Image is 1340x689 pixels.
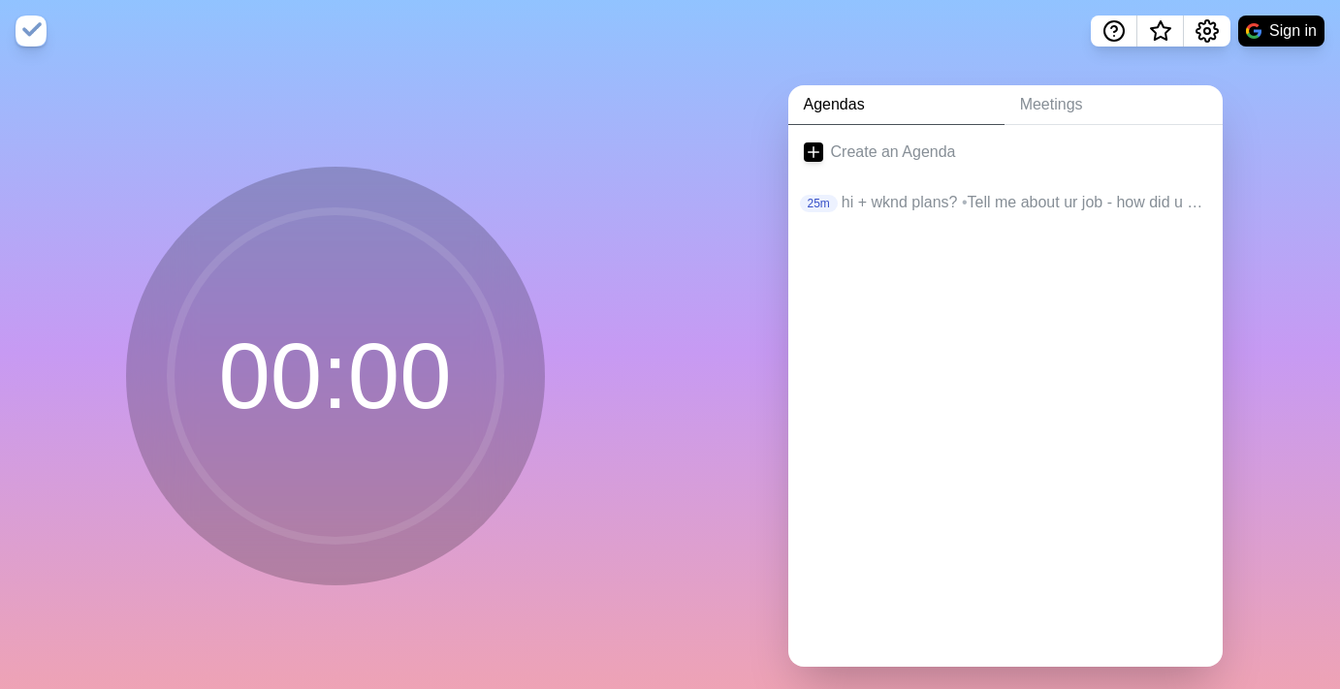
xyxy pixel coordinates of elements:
[788,85,1005,125] a: Agendas
[1246,23,1261,39] img: google logo
[1137,16,1184,47] button: What’s new
[1091,16,1137,47] button: Help
[842,191,1207,214] p: hi + wknd plans? Tell me about ur job - how did u get into it? was it always your dream?
[1005,85,1223,125] a: Meetings
[788,125,1223,179] a: Create an Agenda
[1184,16,1230,47] button: Settings
[962,194,968,210] span: •
[800,195,838,212] p: 25m
[16,16,47,47] img: timeblocks logo
[1238,16,1324,47] button: Sign in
